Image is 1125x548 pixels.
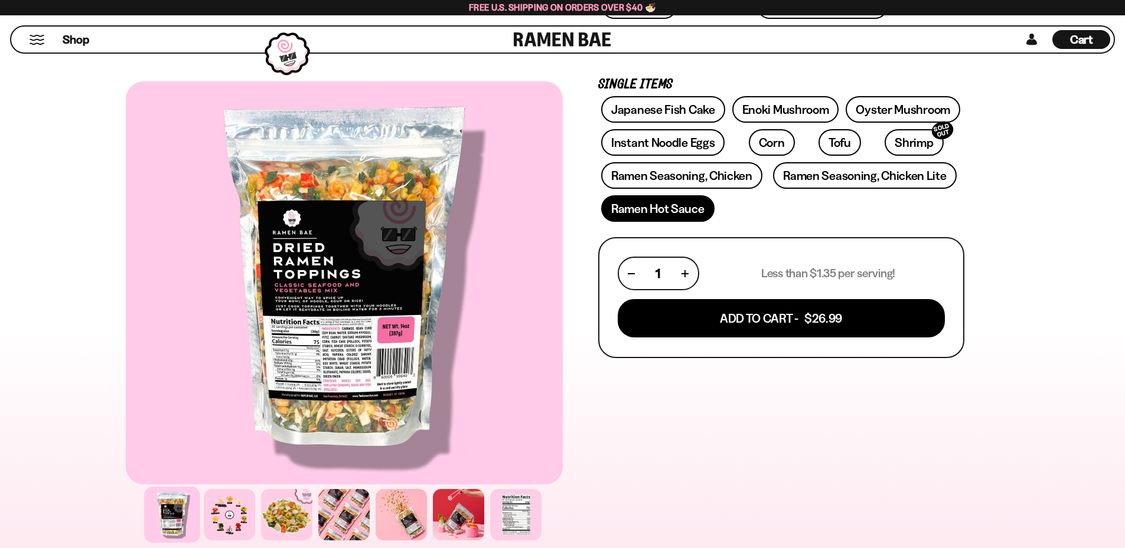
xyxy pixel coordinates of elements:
a: Ramen Seasoning, Chicken [601,162,762,189]
a: ShrimpSOLD OUT [885,129,943,156]
p: Single Items [598,79,964,90]
a: Cart [1052,27,1110,52]
a: Oyster Mushroom [846,96,960,123]
a: Ramen Hot Sauce [601,195,715,222]
button: Mobile Menu Trigger [29,35,45,45]
a: Corn [749,129,795,156]
span: Cart [1070,32,1093,47]
div: SOLD OUT [930,119,956,142]
span: Free U.S. Shipping on Orders over $40 🍜 [469,2,656,13]
a: Instant Noodle Eggs [601,129,725,156]
span: 1 [656,266,660,281]
a: Japanese Fish Cake [601,96,725,123]
span: Shop [63,32,89,48]
a: Tofu [819,129,861,156]
a: Ramen Seasoning, Chicken Lite [773,162,956,189]
a: Enoki Mushroom [732,96,839,123]
button: Add To Cart - $26.99 [618,299,945,337]
p: Less than $1.35 per serving! [761,266,895,281]
a: Shop [63,30,89,49]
